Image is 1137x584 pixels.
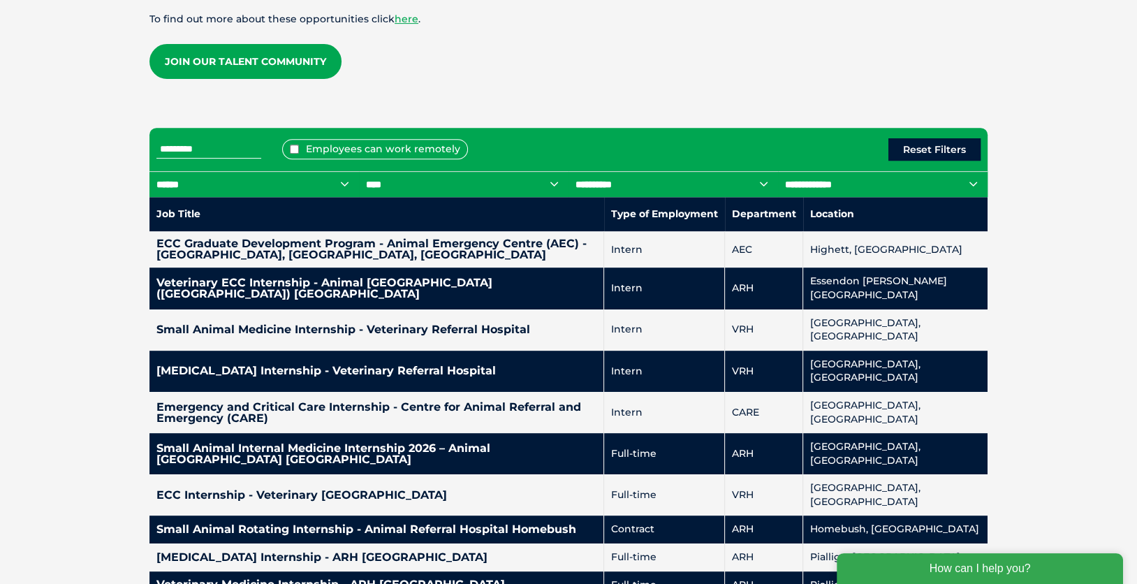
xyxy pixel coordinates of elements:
[803,231,988,268] td: Highett, [GEOGRAPHIC_DATA]
[604,309,725,351] td: Intern
[8,8,295,39] div: How can I help you?
[803,516,988,543] td: Homebush, [GEOGRAPHIC_DATA]
[290,145,299,154] input: Employees can work remotely
[803,433,988,474] td: [GEOGRAPHIC_DATA], [GEOGRAPHIC_DATA]
[725,268,803,309] td: ARH
[803,392,988,433] td: [GEOGRAPHIC_DATA], [GEOGRAPHIC_DATA]
[395,13,418,25] a: here
[803,543,988,571] td: Pialligo, [GEOGRAPHIC_DATA]
[604,268,725,309] td: Intern
[803,268,988,309] td: Essendon [PERSON_NAME][GEOGRAPHIC_DATA]
[803,474,988,516] td: [GEOGRAPHIC_DATA], [GEOGRAPHIC_DATA]
[725,516,803,543] td: ARH
[888,138,981,161] button: Reset Filters
[156,324,596,335] h4: Small Animal Medicine Internship - Veterinary Referral Hospital
[156,207,200,220] nobr: Job Title
[725,351,803,392] td: VRH
[156,552,596,563] h4: [MEDICAL_DATA] Internship - ARH [GEOGRAPHIC_DATA]
[725,543,803,571] td: ARH
[725,392,803,433] td: CARE
[156,402,596,424] h4: Emergency and Critical Care Internship - Centre for Animal Referral and Emergency (CARE)
[803,351,988,392] td: [GEOGRAPHIC_DATA], [GEOGRAPHIC_DATA]
[156,365,596,377] h4: [MEDICAL_DATA] Internship - Veterinary Referral Hospital
[732,207,796,220] nobr: Department
[725,433,803,474] td: ARH
[604,516,725,543] td: Contract
[810,207,854,220] nobr: Location
[149,44,342,79] a: Join our Talent Community
[156,443,596,465] h4: Small Animal Internal Medicine Internship 2026 – Animal [GEOGRAPHIC_DATA] [GEOGRAPHIC_DATA]
[156,277,596,300] h4: Veterinary ECC Internship - Animal [GEOGRAPHIC_DATA] ([GEOGRAPHIC_DATA]) [GEOGRAPHIC_DATA]
[604,351,725,392] td: Intern
[725,231,803,268] td: AEC
[725,309,803,351] td: VRH
[156,524,596,535] h4: Small Animal Rotating Internship - Animal Referral Hospital Homebush
[604,543,725,571] td: Full-time
[282,139,468,159] label: Employees can work remotely
[604,392,725,433] td: Intern
[149,11,988,27] p: To find out more about these opportunities click .
[725,474,803,516] td: VRH
[604,474,725,516] td: Full-time
[611,207,718,220] nobr: Type of Employment
[156,238,596,261] h4: ECC Graduate Development Program - Animal Emergency Centre (AEC) - [GEOGRAPHIC_DATA], [GEOGRAPHIC...
[604,231,725,268] td: Intern
[803,309,988,351] td: [GEOGRAPHIC_DATA], [GEOGRAPHIC_DATA]
[604,433,725,474] td: Full-time
[156,490,596,501] h4: ECC Internship - Veterinary [GEOGRAPHIC_DATA]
